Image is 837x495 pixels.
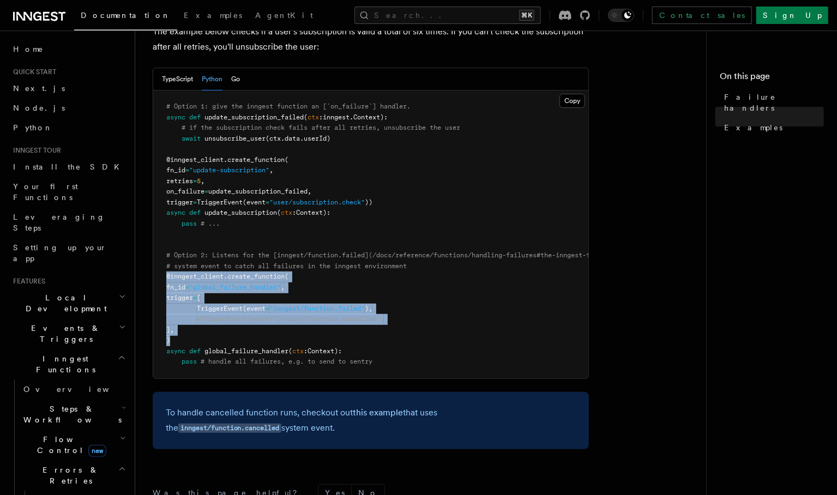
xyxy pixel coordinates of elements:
[193,294,197,301] span: =
[74,3,177,31] a: Documentation
[19,379,128,399] a: Overview
[13,44,44,55] span: Home
[177,3,249,29] a: Examples
[193,198,197,206] span: =
[243,305,266,312] span: (event
[166,405,576,436] p: To handle cancelled function runs, checkout out that uses the system event.
[652,7,752,24] a: Contact sales
[201,220,220,227] span: # ...
[13,243,107,263] span: Setting up your app
[756,7,828,24] a: Sign Up
[224,273,227,280] span: .
[166,166,185,174] span: fn_id
[193,177,197,185] span: =
[231,68,240,90] button: Go
[81,11,171,20] span: Documentation
[724,92,824,113] span: Failure handlers
[204,188,208,195] span: =
[189,283,281,291] span: "global_failure_handler"
[182,124,460,131] span: # if the subscription check fails after all retries, unsubscribe the user
[249,3,320,29] a: AgentKit
[277,209,281,216] span: (
[9,277,45,286] span: Features
[13,213,105,232] span: Leveraging Steps
[19,460,128,491] button: Errors & Retries
[9,68,56,76] span: Quick start
[153,24,589,55] p: The example below checks if a user's subscription is valid a total of six times. If you can't che...
[608,9,634,22] button: Toggle dark mode
[166,102,411,110] span: # Option 1: give the inngest function an [`on_failure`] handler.
[269,198,365,206] span: "user/subscription.check"
[166,336,170,344] span: )
[178,422,281,433] a: inngest/function.cancelled
[19,430,128,460] button: Flow Controlnew
[319,113,323,121] span: :
[197,177,201,185] span: 5
[166,251,670,259] span: # Option 2: Listens for the [inngest/function.failed](/docs/reference/functions/handling-failures...
[197,315,384,323] span: #TriggerEvent(event="inngest/function.cancelled")
[189,113,201,121] span: def
[269,305,365,312] span: "inngest/function.failed"
[350,113,353,121] span: .
[185,283,189,291] span: =
[308,113,319,121] span: ctx
[208,188,311,195] span: update_subscription_failed,
[13,182,78,202] span: Your first Functions
[9,292,119,314] span: Local Development
[353,407,403,418] a: this example
[9,157,128,177] a: Install the SDK
[201,177,204,185] span: ,
[720,118,824,137] a: Examples
[204,113,304,121] span: update_subscription_failed
[166,156,224,164] span: @inngest_client
[720,70,824,87] h4: On this page
[166,188,204,195] span: on_failure
[19,399,128,430] button: Steps & Workflows
[189,166,269,174] span: "update-subscription"
[365,198,372,206] span: ))
[227,273,285,280] span: create_function
[323,113,350,121] span: inngest
[178,424,281,433] code: inngest/function.cancelled
[281,283,285,291] span: ,
[204,135,266,142] span: unsubscribe_user
[292,209,296,216] span: :
[285,273,288,280] span: (
[166,294,193,301] span: trigger
[224,156,227,164] span: .
[184,11,242,20] span: Examples
[9,118,128,137] a: Python
[559,94,585,108] button: Copy
[197,305,243,312] span: TriggerEvent
[189,209,201,216] span: def
[354,7,541,24] button: Search...⌘K
[519,10,534,21] kbd: ⌘K
[197,294,201,301] span: [
[182,135,201,142] span: await
[13,84,65,93] span: Next.js
[182,220,197,227] span: pass
[13,123,53,132] span: Python
[23,385,136,394] span: Overview
[304,347,308,355] span: :
[281,209,292,216] span: ctx
[304,113,308,121] span: (
[166,113,185,121] span: async
[9,349,128,379] button: Inngest Functions
[166,198,193,206] span: trigger
[166,347,185,355] span: async
[227,156,285,164] span: create_function
[166,326,174,334] span: ],
[162,68,193,90] button: TypeScript
[204,347,288,355] span: global_failure_handler
[9,146,61,155] span: Inngest tour
[266,198,269,206] span: =
[9,288,128,318] button: Local Development
[19,464,118,486] span: Errors & Retries
[365,305,372,312] span: ),
[9,98,128,118] a: Node.js
[285,156,288,164] span: (
[292,347,304,355] span: ctx
[9,79,128,98] a: Next.js
[243,198,266,206] span: (event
